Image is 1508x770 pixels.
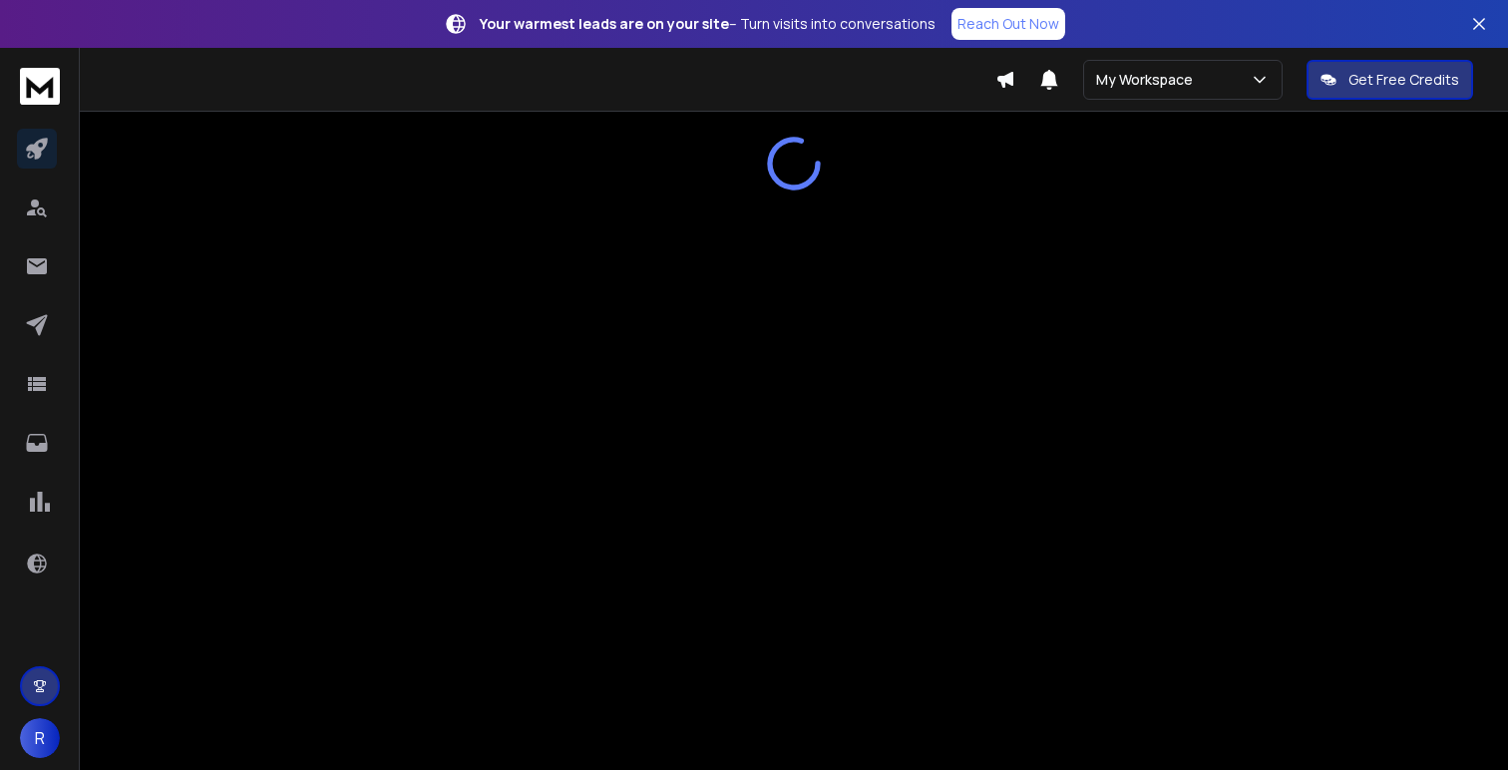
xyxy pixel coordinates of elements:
button: R [20,718,60,758]
img: logo [20,68,60,105]
p: Get Free Credits [1348,70,1459,90]
a: Reach Out Now [951,8,1065,40]
p: Reach Out Now [957,14,1059,34]
p: – Turn visits into conversations [480,14,936,34]
strong: Your warmest leads are on your site [480,14,729,33]
p: My Workspace [1096,70,1201,90]
button: Get Free Credits [1307,60,1473,100]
